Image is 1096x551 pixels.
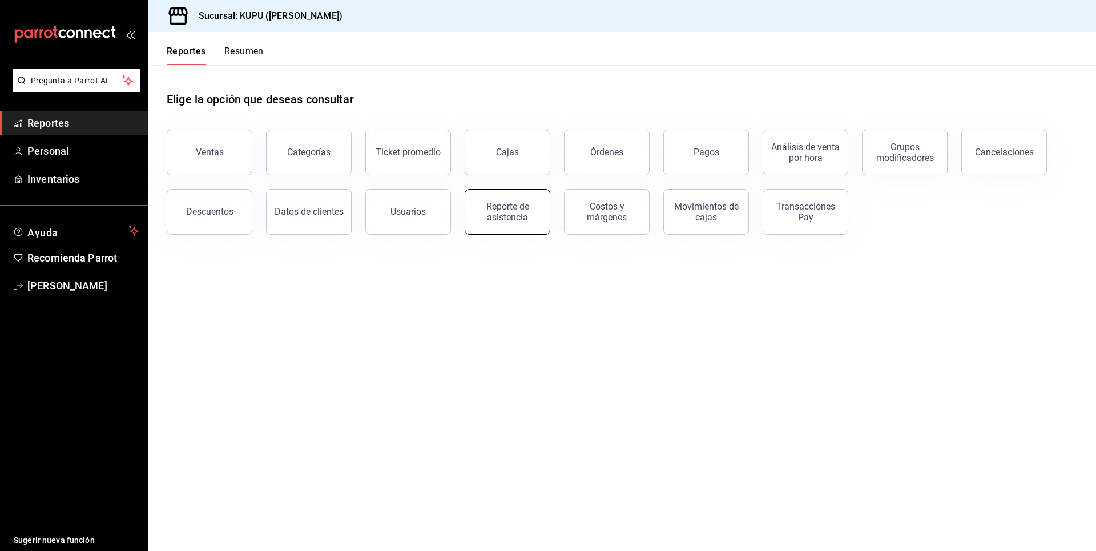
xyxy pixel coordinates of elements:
[590,147,623,158] div: Órdenes
[167,46,264,65] div: navigation tabs
[465,130,550,175] a: Cajas
[224,46,264,65] button: Resumen
[671,201,742,223] div: Movimientos de cajas
[287,147,331,158] div: Categorías
[27,224,124,238] span: Ayuda
[694,147,719,158] div: Pagos
[27,115,139,131] span: Reportes
[663,189,749,235] button: Movimientos de cajas
[13,69,140,92] button: Pregunta a Parrot AI
[465,189,550,235] button: Reporte de asistencia
[126,30,135,39] button: open_drawer_menu
[376,147,441,158] div: Ticket promedio
[8,83,140,95] a: Pregunta a Parrot AI
[571,201,642,223] div: Costos y márgenes
[27,278,139,293] span: [PERSON_NAME]
[27,250,139,266] span: Recomienda Parrot
[763,189,848,235] button: Transacciones Pay
[663,130,749,175] button: Pagos
[763,130,848,175] button: Análisis de venta por hora
[14,534,139,546] span: Sugerir nueva función
[869,142,940,163] div: Grupos modificadores
[190,9,342,23] h3: Sucursal: KUPU ([PERSON_NAME])
[564,189,650,235] button: Costos y márgenes
[472,201,543,223] div: Reporte de asistencia
[167,189,252,235] button: Descuentos
[564,130,650,175] button: Órdenes
[770,142,841,163] div: Análisis de venta por hora
[975,147,1034,158] div: Cancelaciones
[27,143,139,159] span: Personal
[186,206,233,217] div: Descuentos
[266,189,352,235] button: Datos de clientes
[365,189,451,235] button: Usuarios
[275,206,344,217] div: Datos de clientes
[27,171,139,187] span: Inventarios
[961,130,1047,175] button: Cancelaciones
[167,91,354,108] h1: Elige la opción que deseas consultar
[365,130,451,175] button: Ticket promedio
[196,147,224,158] div: Ventas
[390,206,426,217] div: Usuarios
[167,46,206,65] button: Reportes
[862,130,948,175] button: Grupos modificadores
[31,75,123,87] span: Pregunta a Parrot AI
[496,146,519,159] div: Cajas
[770,201,841,223] div: Transacciones Pay
[266,130,352,175] button: Categorías
[167,130,252,175] button: Ventas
